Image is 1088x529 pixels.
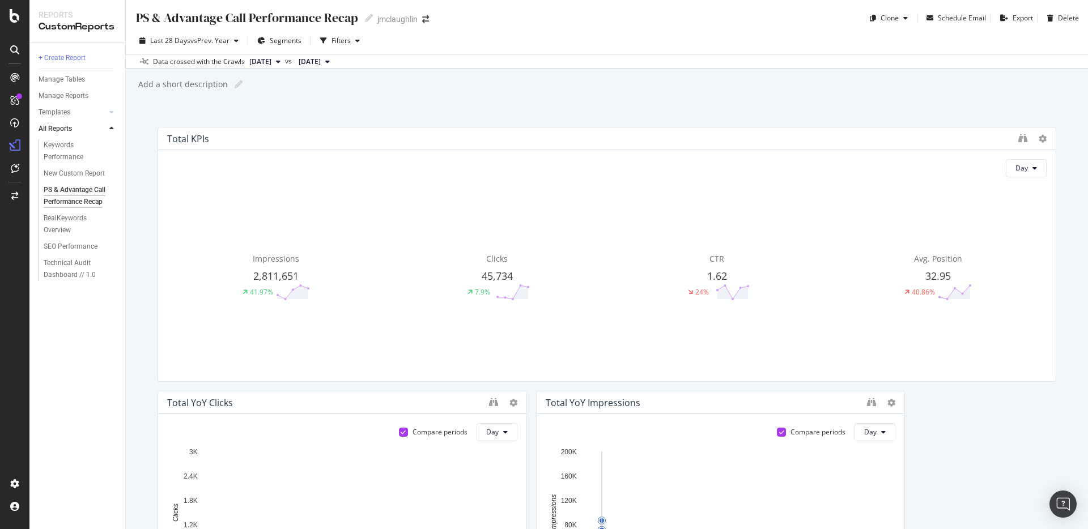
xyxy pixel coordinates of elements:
[865,9,912,27] button: Clone
[44,168,117,180] a: New Custom Report
[44,241,97,253] div: SEO Performance
[1049,490,1077,518] div: Open Intercom Messenger
[560,472,576,480] text: 160K
[867,398,876,407] div: binoculars
[39,90,117,102] a: Manage Reports
[996,9,1033,27] button: Export
[790,427,845,437] div: Compare periods
[299,57,321,67] span: 2024 Nov. 19th
[44,184,117,208] a: PS & Advantage Call Performance Recap
[331,36,351,45] div: Filters
[914,253,962,264] span: Avg. Position
[365,14,373,22] i: Edit report name
[912,287,935,297] div: 40.86%
[172,504,180,522] text: Clicks
[167,133,209,144] div: Total KPIs
[44,168,105,180] div: New Custom Report
[44,212,107,236] div: RealKeywords Overview
[44,139,107,163] div: Keywords Performance
[39,74,85,86] div: Manage Tables
[190,36,229,45] span: vs Prev. Year
[285,56,294,66] span: vs
[413,427,467,437] div: Compare periods
[475,287,490,297] div: 7.9%
[189,448,198,456] text: 3K
[855,423,895,441] button: Day
[184,472,198,480] text: 2.4K
[39,90,88,102] div: Manage Reports
[39,52,86,64] div: + Create Report
[1018,134,1027,143] div: binoculars
[489,398,498,407] div: binoculars
[560,448,576,456] text: 200K
[184,497,198,505] text: 1.8K
[39,106,106,118] a: Templates
[1058,13,1079,23] div: Delete
[39,9,116,20] div: Reports
[864,427,877,437] span: Day
[167,397,233,408] div: Total YoY Clicks
[486,253,508,264] span: Clicks
[709,253,724,264] span: CTR
[249,57,271,67] span: 2025 Sep. 7th
[44,257,110,281] div: Technical Audit Dashboard // 1.0
[39,74,117,86] a: Manage Tables
[477,423,517,441] button: Day
[881,13,899,23] div: Clone
[245,55,285,69] button: [DATE]
[137,79,228,90] div: Add a short description
[135,32,243,50] button: Last 28 DaysvsPrev. Year
[39,123,72,135] div: All Reports
[250,287,273,297] div: 41.97%
[695,287,709,297] div: 24%
[925,269,951,283] span: 32.95
[316,32,364,50] button: Filters
[235,80,243,88] i: Edit report name
[44,139,117,163] a: Keywords Performance
[44,241,117,253] a: SEO Performance
[135,9,358,27] div: PS & Advantage Call Performance Recap
[707,269,727,283] span: 1.62
[486,427,499,437] span: Day
[422,15,429,23] div: arrow-right-arrow-left
[253,32,306,50] button: Segments
[922,9,986,27] button: Schedule Email
[158,127,1056,382] div: Total KPIsDayImpressions2,811,65141.97%Clicks45,7347.9%CTR1.6224%Avg. Position32.9540.86%
[44,184,111,208] div: PS & Advantage Call Performance Recap
[184,521,198,529] text: 1.2K
[270,36,301,45] span: Segments
[546,397,640,408] div: Total YoY Impressions
[1006,159,1047,177] button: Day
[253,253,299,264] span: Impressions
[39,106,70,118] div: Templates
[938,13,986,23] div: Schedule Email
[564,521,576,529] text: 80K
[253,269,299,283] span: 2,811,651
[560,497,576,505] text: 120K
[1043,9,1079,27] button: Delete
[44,212,117,236] a: RealKeywords Overview
[294,55,334,69] button: [DATE]
[153,57,245,67] div: Data crossed with the Crawls
[482,269,513,283] span: 45,734
[39,52,117,64] a: + Create Report
[1013,13,1033,23] div: Export
[1015,163,1028,173] span: Day
[39,20,116,33] div: CustomReports
[377,14,418,25] div: jmclaughlin
[150,36,190,45] span: Last 28 Days
[44,257,117,281] a: Technical Audit Dashboard // 1.0
[39,123,106,135] a: All Reports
